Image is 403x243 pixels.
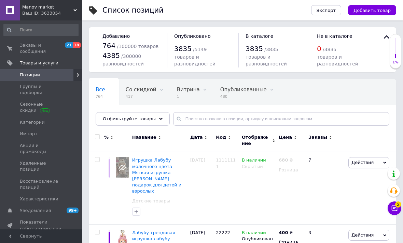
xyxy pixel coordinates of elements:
[20,101,63,113] span: Сезонные скидки
[102,54,144,67] span: / 300000 разновидностей
[103,116,156,121] span: Отфильтруйте товары
[311,5,341,15] button: Экспорт
[216,157,236,169] span: 11111111
[132,157,181,194] a: Игрушка Лабубу молочного цвета Мягкая игрушка [PERSON_NAME] подарок для детей и взрослых
[20,219,63,231] span: Показатели работы компании
[20,119,45,125] span: Категории
[279,157,288,163] b: 680
[102,51,120,60] span: 4385
[177,94,200,99] span: 1
[189,152,214,224] div: [DATE]
[279,167,303,173] div: Розница
[96,87,105,93] span: Все
[242,134,270,147] span: Отображение
[20,142,63,155] span: Акции и промокоды
[279,230,288,235] b: 400
[351,232,374,238] span: Действия
[3,24,79,36] input: Поиск
[308,134,327,140] span: Заказы
[317,33,352,39] span: Не в каталоге
[20,208,51,214] span: Уведомления
[96,112,120,119] span: Скрытые
[173,112,389,126] input: Поиск по названию позиции, артикулу и поисковым запросам
[395,201,401,208] span: 2
[317,8,336,13] span: Экспорт
[246,33,273,39] span: В каталоге
[65,42,73,48] span: 21
[20,72,40,78] span: Позиции
[317,45,321,53] span: 0
[216,230,230,235] span: 22222
[264,47,278,52] span: / 3835
[102,42,115,50] span: 764
[220,94,267,99] span: 480
[96,94,105,99] span: 764
[317,54,358,66] span: товаров и разновидностей
[20,42,63,55] span: Заказы и сообщения
[348,5,396,15] button: Добавить товар
[279,230,293,236] div: ₴
[220,87,267,93] span: Опубликованные
[353,8,391,13] span: Добавить товар
[177,87,200,93] span: Витрина
[20,83,63,96] span: Группы и подборки
[132,134,156,140] span: Название
[216,134,226,140] span: Код
[104,134,109,140] span: %
[242,236,275,242] div: Опубликован
[174,33,211,39] span: Опубликовано
[117,44,158,49] span: / 100000 товаров
[351,160,374,165] span: Действия
[22,4,73,10] span: Manov market
[242,164,275,170] div: Скрытый
[279,157,293,163] div: ₴
[132,198,170,204] a: Детские товары
[67,208,79,213] span: 99+
[20,196,58,202] span: Характеристики
[116,157,129,177] img: Игрушка Лабубу молочного цвета Мягкая игрушка Labubu подарок для детей и взрослых
[20,131,38,137] span: Импорт
[242,157,266,165] span: В наличии
[190,134,203,140] span: Дата
[390,60,401,65] div: 1%
[102,33,130,39] span: Добавлено
[242,230,266,237] span: В наличии
[20,60,58,66] span: Товары и услуги
[20,160,63,172] span: Удаленные позиции
[126,94,156,99] span: 417
[102,7,164,14] div: Список позиций
[174,54,216,66] span: товаров и разновидностей
[279,134,292,140] span: Цена
[246,54,287,66] span: товаров и разновидностей
[193,47,207,52] span: / 5149
[174,45,192,53] span: 3835
[304,152,347,224] div: 7
[323,47,336,52] span: / 3835
[22,10,82,16] div: Ваш ID: 3633054
[73,42,81,48] span: 18
[246,45,263,53] span: 3835
[126,87,156,93] span: Со скидкой
[388,201,401,215] button: Чат с покупателем2
[20,178,63,191] span: Восстановление позиций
